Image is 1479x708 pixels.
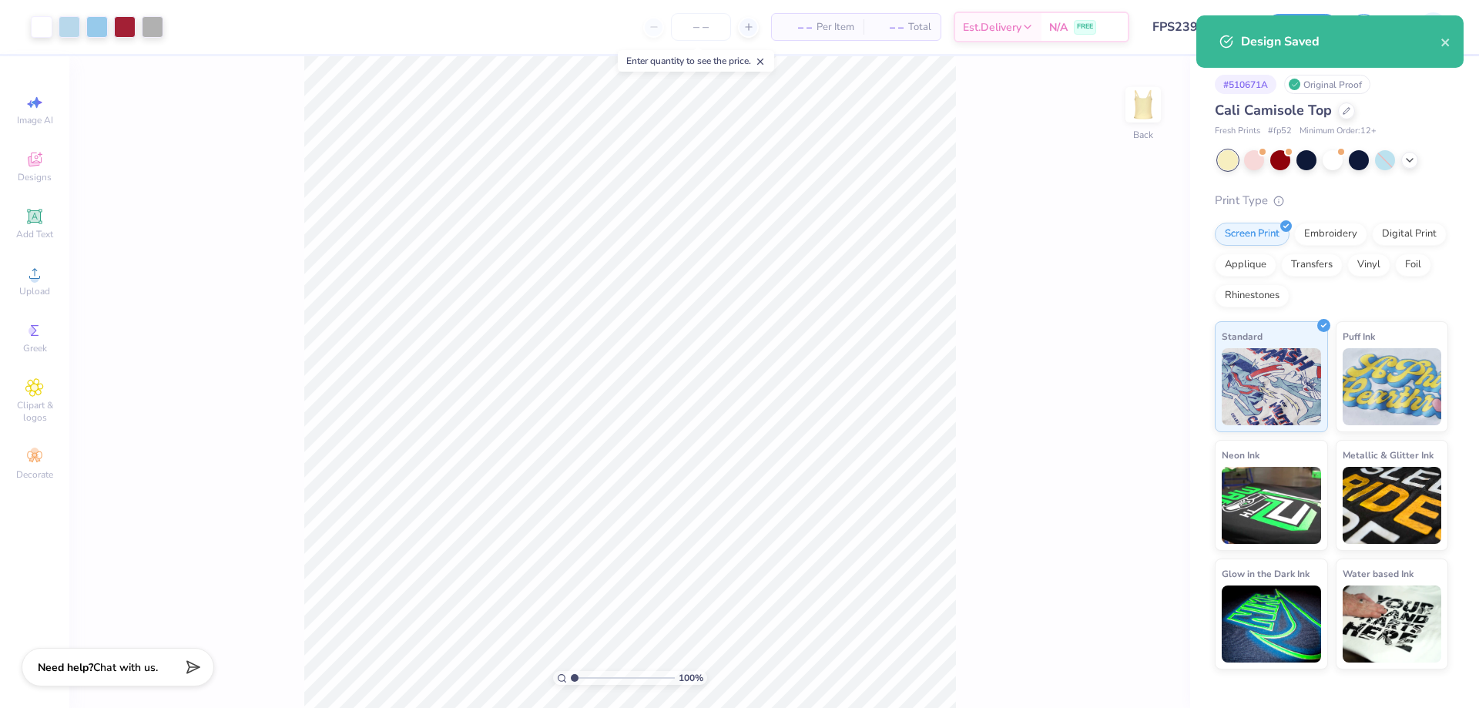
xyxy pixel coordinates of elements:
[1049,19,1068,35] span: N/A
[1222,586,1321,663] img: Glow in the Dark Ink
[1300,125,1377,138] span: Minimum Order: 12 +
[873,19,904,35] span: – –
[1268,125,1292,138] span: # fp52
[1343,348,1442,425] img: Puff Ink
[1284,75,1370,94] div: Original Proof
[1215,223,1290,246] div: Screen Print
[1347,253,1390,277] div: Vinyl
[1215,125,1260,138] span: Fresh Prints
[1215,192,1448,210] div: Print Type
[17,114,53,126] span: Image AI
[963,19,1021,35] span: Est. Delivery
[908,19,931,35] span: Total
[1133,128,1153,142] div: Back
[1215,101,1332,119] span: Cali Camisole Top
[1215,253,1276,277] div: Applique
[16,468,53,481] span: Decorate
[1241,32,1440,51] div: Design Saved
[817,19,854,35] span: Per Item
[1294,223,1367,246] div: Embroidery
[1343,565,1414,582] span: Water based Ink
[8,399,62,424] span: Clipart & logos
[1222,467,1321,544] img: Neon Ink
[93,660,158,675] span: Chat with us.
[16,228,53,240] span: Add Text
[18,171,52,183] span: Designs
[1343,328,1375,344] span: Puff Ink
[679,671,703,685] span: 100 %
[1222,328,1263,344] span: Standard
[618,50,774,72] div: Enter quantity to see the price.
[1222,565,1310,582] span: Glow in the Dark Ink
[1343,467,1442,544] img: Metallic & Glitter Ink
[1343,447,1434,463] span: Metallic & Glitter Ink
[671,13,731,41] input: – –
[1128,89,1159,120] img: Back
[23,342,47,354] span: Greek
[1395,253,1431,277] div: Foil
[1215,284,1290,307] div: Rhinestones
[1222,348,1321,425] img: Standard
[19,285,50,297] span: Upload
[1141,12,1254,42] input: Untitled Design
[1343,586,1442,663] img: Water based Ink
[1281,253,1343,277] div: Transfers
[781,19,812,35] span: – –
[1222,447,1259,463] span: Neon Ink
[1077,22,1093,32] span: FREE
[38,660,93,675] strong: Need help?
[1440,32,1451,51] button: close
[1215,75,1276,94] div: # 510671A
[1372,223,1447,246] div: Digital Print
